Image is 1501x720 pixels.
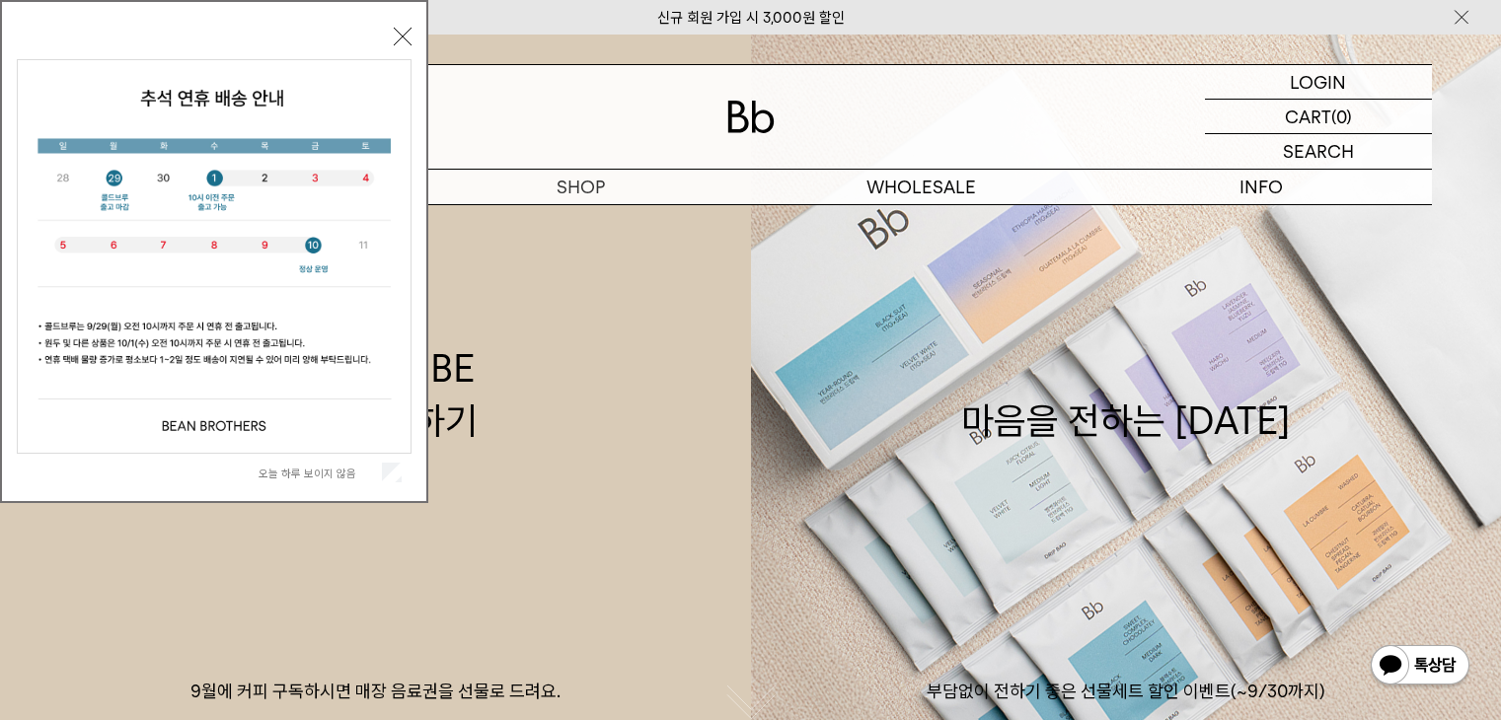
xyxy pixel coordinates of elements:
div: 마음을 전하는 [DATE] [961,342,1291,447]
p: CART [1285,100,1331,133]
a: 신규 회원 가입 시 3,000원 할인 [657,9,845,27]
p: WHOLESALE [751,170,1091,204]
label: 오늘 하루 보이지 않음 [259,467,378,480]
a: LOGIN [1205,65,1432,100]
img: 카카오톡 채널 1:1 채팅 버튼 [1369,643,1471,690]
p: INFO [1091,170,1432,204]
img: 5e4d662c6b1424087153c0055ceb1a13_140731.jpg [18,60,411,453]
button: 닫기 [394,28,412,45]
a: CART (0) [1205,100,1432,134]
a: SHOP [411,170,751,204]
img: 로고 [727,101,775,133]
p: LOGIN [1290,65,1346,99]
p: SEARCH [1283,134,1354,169]
p: (0) [1331,100,1352,133]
